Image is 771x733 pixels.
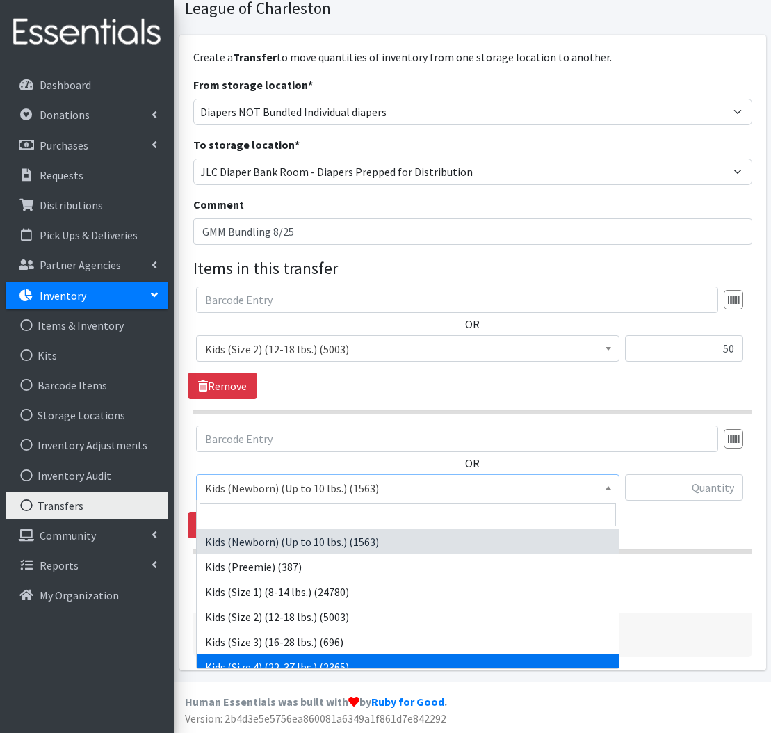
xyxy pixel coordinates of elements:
label: From storage location [193,76,313,93]
a: My Organization [6,581,168,609]
img: HumanEssentials [6,9,168,56]
label: Comment [193,196,244,213]
input: Barcode Entry [196,426,718,452]
p: My Organization [40,588,119,602]
li: Kids (Size 4) (22-37 lbs.) (2365) [197,654,619,679]
span: Kids (Newborn) (Up to 10 lbs.) (1563) [205,478,610,498]
a: Distributions [6,191,168,219]
a: Inventory [6,282,168,309]
a: Reports [6,551,168,579]
p: Inventory [40,289,86,303]
a: Inventory Audit [6,462,168,490]
p: Purchases [40,138,88,152]
input: Barcode Entry [196,287,718,313]
a: Community [6,522,168,549]
p: Donations [40,108,90,122]
p: Community [40,529,96,542]
label: OR [465,316,480,332]
a: Inventory Adjustments [6,431,168,459]
li: Kids (Size 1) (8-14 lbs.) (24780) [197,579,619,604]
strong: Human Essentials was built with by . [185,695,447,709]
span: Kids (Size 2) (12-18 lbs.) (5003) [196,335,619,362]
a: Ruby for Good [371,695,444,709]
span: Kids (Newborn) (Up to 10 lbs.) (1563) [196,474,619,501]
legend: Items in this transfer [193,256,752,281]
a: Pick Ups & Deliveries [6,221,168,249]
a: Items & Inventory [6,312,168,339]
a: Kits [6,341,168,369]
p: Partner Agencies [40,258,121,272]
strong: Transfer [233,50,277,64]
a: Donations [6,101,168,129]
span: Kids (Size 2) (12-18 lbs.) (5003) [205,339,610,359]
abbr: required [295,138,300,152]
li: Kids (Newborn) (Up to 10 lbs.) (1563) [197,529,619,554]
p: Requests [40,168,83,182]
a: Remove [188,373,257,399]
label: To storage location [193,136,300,153]
input: Quantity [625,335,743,362]
li: Kids (Preemie) (387) [197,554,619,579]
p: Dashboard [40,78,91,92]
span: Version: 2b4d3e5e5756ea860081a6349a1f861d7e842292 [185,711,446,725]
a: Barcode Items [6,371,168,399]
a: Storage Locations [6,401,168,429]
p: Reports [40,558,79,572]
a: Remove [188,512,257,538]
li: Kids (Size 3) (16-28 lbs.) (696) [197,629,619,654]
li: Kids (Size 2) (12-18 lbs.) (5003) [197,604,619,629]
a: Purchases [6,131,168,159]
p: Pick Ups & Deliveries [40,228,138,242]
a: Requests [6,161,168,189]
a: Partner Agencies [6,251,168,279]
label: OR [465,455,480,472]
abbr: required [308,78,313,92]
a: Transfers [6,492,168,519]
p: Create a to move quantities of inventory from one storage location to another. [193,49,752,65]
input: Quantity [625,474,743,501]
p: Distributions [40,198,103,212]
a: Dashboard [6,71,168,99]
